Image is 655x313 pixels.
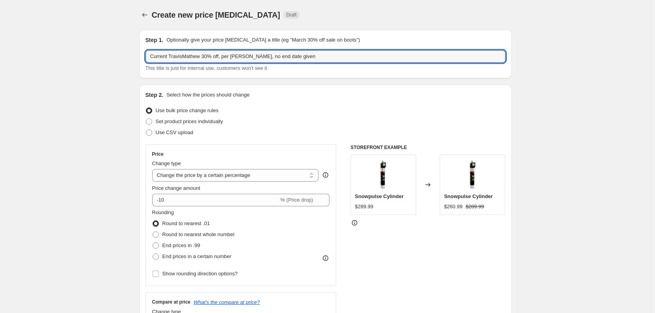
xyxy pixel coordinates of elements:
[355,193,404,199] span: Snowpulse Cylinder
[162,271,238,277] span: Show rounding direction options?
[194,299,260,305] button: What's the compare at price?
[152,194,279,206] input: -15
[146,50,506,63] input: 30% off holiday sale
[166,36,360,44] p: Optionally give your price [MEDICAL_DATA] a title (eg "March 30% off sale on boots")
[355,204,373,209] span: $289.99
[152,209,174,215] span: Rounding
[162,242,200,248] span: End prices in .99
[280,197,313,203] span: % (Price drop)
[322,171,329,179] div: help
[286,12,297,18] span: Draft
[146,91,164,99] h2: Step 2.
[156,107,218,113] span: Use bulk price change rules
[444,193,493,199] span: Snowpulse Cylinder
[139,9,150,20] button: Price change jobs
[351,144,506,151] h6: STOREFRONT EXAMPLE
[152,299,191,305] h3: Compare at price
[152,185,200,191] span: Price change amount
[156,129,193,135] span: Use CSV upload
[444,204,462,209] span: $260.99
[152,151,164,157] h3: Price
[457,159,488,190] img: cylinder1_1100x_5e7ede91-d9a3-41e6-818b-7bc61cb8f8c2_80x.webp
[152,160,181,166] span: Change type
[156,118,223,124] span: Set product prices individually
[146,65,267,71] span: This title is just for internal use, customers won't see it
[162,253,231,259] span: End prices in a certain number
[162,231,235,237] span: Round to nearest whole number
[368,159,399,190] img: cylinder1_1100x_5e7ede91-d9a3-41e6-818b-7bc61cb8f8c2_80x.webp
[162,220,210,226] span: Round to nearest .01
[152,11,280,19] span: Create new price [MEDICAL_DATA]
[146,36,164,44] h2: Step 1.
[166,91,249,99] p: Select how the prices should change
[466,204,484,209] span: $289.99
